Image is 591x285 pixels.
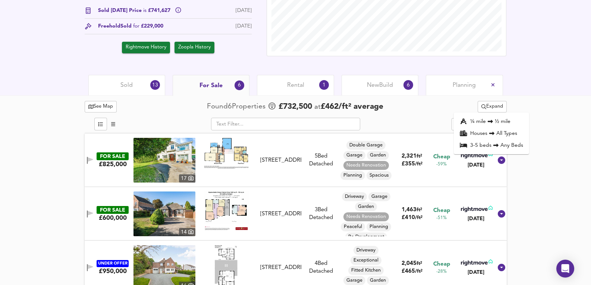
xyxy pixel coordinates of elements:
div: 17 [179,174,195,183]
span: -28% [436,269,447,275]
div: 6 [234,80,245,91]
span: Garage [368,193,390,200]
div: Garage [343,276,365,285]
span: ft² [416,208,422,212]
div: Garage [343,151,365,160]
a: property thumbnail 14 [133,191,195,236]
span: Cheap [433,153,450,161]
li: ¼ mile ½ mile [454,115,529,127]
span: Sold [DATE] Price £741,627 [98,7,172,15]
span: Spacious [367,172,392,179]
div: Needs Renovation [343,161,389,170]
div: Garden [367,151,389,160]
div: FOR SALE£825,000 property thumbnail 17 Floorplan[STREET_ADDRESS]5Bed DetachedDouble GarageGarageG... [85,133,507,187]
div: Driveway [353,246,378,255]
span: Planning [453,81,476,89]
div: Garden [367,276,389,285]
span: New Build [367,81,393,89]
div: Planning [367,222,391,231]
span: Needs Renovation [343,213,389,220]
span: Driveway [342,193,367,200]
span: Cheap [433,260,450,268]
img: property thumbnail [133,191,195,236]
span: Garage [343,277,365,284]
button: Expand [478,101,507,113]
div: [DATE] [459,269,493,276]
span: Garden [355,203,377,210]
div: Double Garage [346,141,386,150]
div: 5 Bed Detached [304,152,338,168]
span: Sold £229,000 [120,22,163,30]
span: Re-Development [345,234,387,240]
span: / ft² [415,215,422,220]
span: Rightmove History [126,43,166,52]
li: 3-5 bed s Any Beds [454,139,529,151]
div: 4 Bed Detached [304,260,338,276]
span: Sold [120,81,133,89]
div: 3 Bed Detached [304,206,338,222]
div: [STREET_ADDRESS] [260,156,301,164]
div: Open Intercom Messenger [556,260,574,278]
div: UNDER OFFER [97,260,129,267]
div: Re-Development [345,232,387,241]
span: Expand [481,102,503,111]
img: Floorplan [204,138,249,169]
span: Planning [340,172,365,179]
div: [DATE] [459,161,493,169]
div: 6 [403,80,414,91]
span: Garden [367,152,389,159]
span: Planning [367,224,391,230]
div: FOR SALE£600,000 property thumbnail 14 Floorplan[STREET_ADDRESS]3Bed DetachedDrivewayGarageGarden... [85,187,507,241]
svg: Show Details [497,209,506,218]
button: Zoopla History [175,42,214,53]
div: 13 [150,80,161,91]
span: 1,463 [402,207,416,213]
span: Garden [367,277,389,284]
div: Garden [355,202,377,211]
span: / ft² [415,162,422,167]
input: Text Filter... [211,118,360,130]
div: Stanstead Road, Caterham, Surrey, ., CR3 6AA [257,156,304,164]
svg: Show Details [497,263,506,272]
div: 14 [179,228,195,236]
span: ft² [416,261,422,266]
img: Floorplan [204,191,249,230]
div: Garage [368,192,390,201]
span: is [143,8,147,13]
span: 2,321 [402,153,416,159]
span: £ 465 [402,269,422,274]
a: Rightmove History [122,42,170,53]
div: Found 6 Propert ies [207,102,267,112]
div: Needs Renovation [343,212,389,221]
div: Planning [340,171,365,180]
span: £ 410 [402,215,422,221]
div: Spacious [367,171,392,180]
span: £ 355 [402,161,422,167]
span: 2,045 [402,261,416,266]
span: £ 732,500 [279,101,312,113]
div: [DATE] [236,22,252,30]
span: -51% [436,215,447,221]
span: for [133,23,139,29]
span: Exceptional [350,257,381,264]
span: Fitted Kitchen [348,267,384,274]
div: [STREET_ADDRESS] [260,264,301,272]
div: £825,000 [99,160,127,168]
li: Houses All Types [454,127,529,139]
span: £ 462 / ft² average [321,103,383,111]
div: Peaceful [341,222,365,231]
span: ft² [416,154,422,159]
svg: Show Details [497,156,506,165]
span: Rental [287,81,304,89]
div: split button [452,118,469,131]
span: Double Garage [346,142,386,149]
span: Needs Renovation [343,162,389,169]
button: See Map [85,101,117,113]
div: £600,000 [99,214,127,222]
div: [DATE] [459,215,493,222]
div: 1 [318,80,329,91]
span: See Map [88,102,113,111]
div: [STREET_ADDRESS] [260,210,301,218]
span: Driveway [353,247,378,254]
div: £950,000 [99,267,127,275]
